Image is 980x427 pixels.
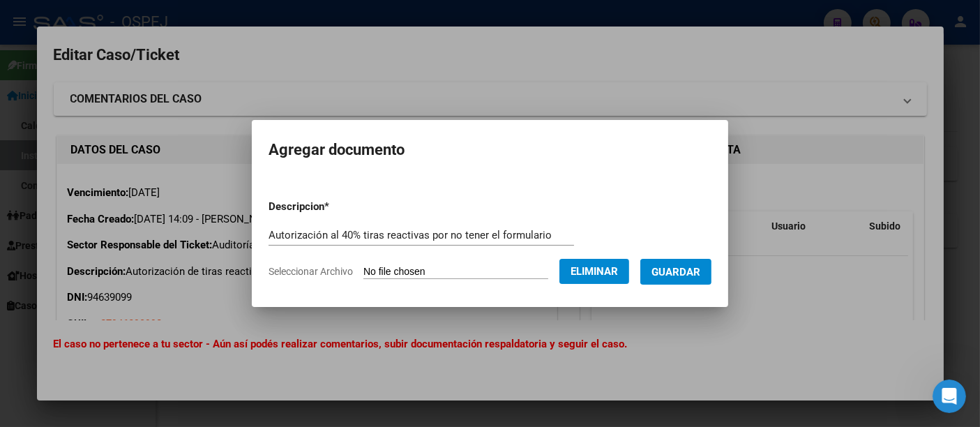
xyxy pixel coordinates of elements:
button: Eliminar [559,259,629,284]
button: Guardar [640,259,711,285]
span: Eliminar [571,265,618,278]
iframe: Intercom live chat [933,380,966,413]
span: Seleccionar Archivo [269,266,353,277]
p: Descripcion [269,199,402,215]
h2: Agregar documento [269,137,711,163]
span: Guardar [651,266,700,278]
